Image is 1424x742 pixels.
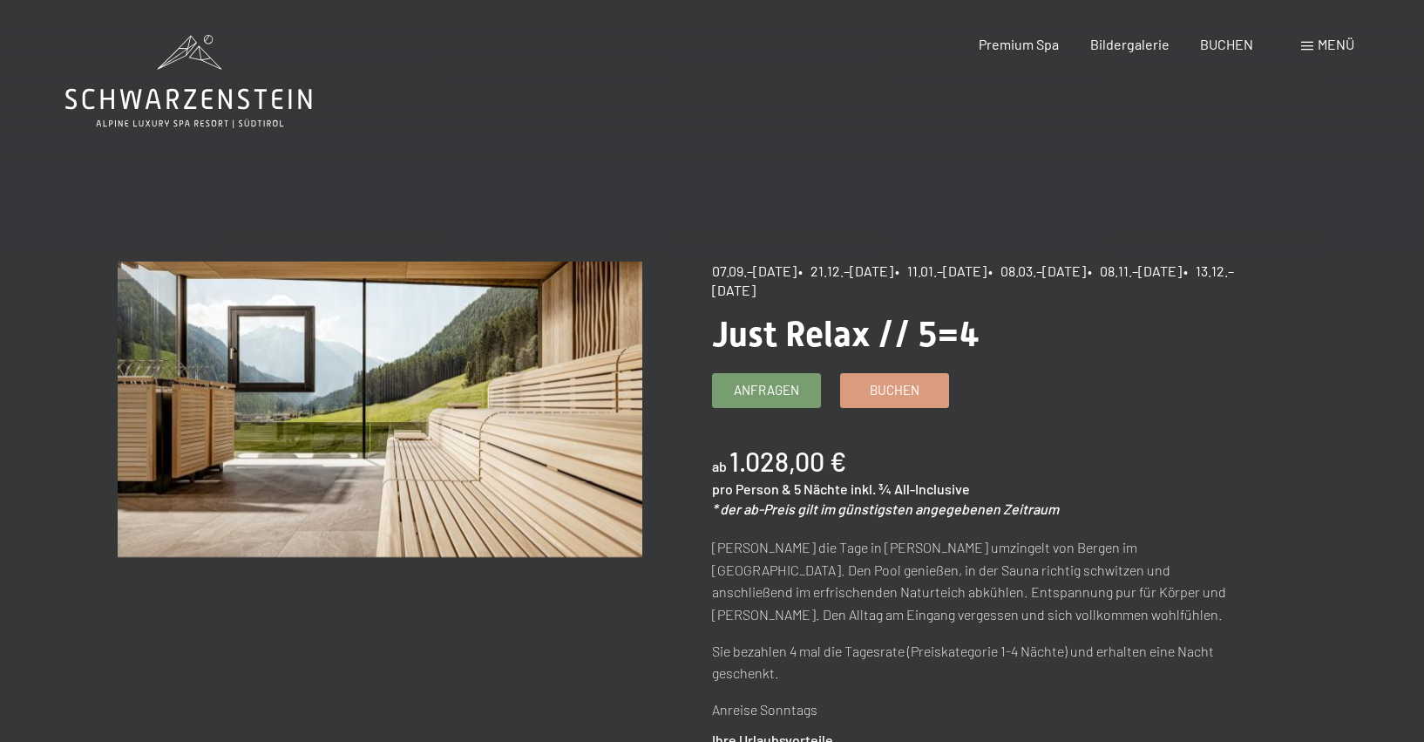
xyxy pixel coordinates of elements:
span: inkl. ¾ All-Inclusive [851,480,970,497]
span: • 11.01.–[DATE] [895,262,987,279]
img: Just Relax // 5=4 [118,262,643,557]
span: • 21.12.–[DATE] [798,262,893,279]
span: Buchen [870,381,919,399]
p: [PERSON_NAME] die Tage in [PERSON_NAME] umzingelt von Bergen im [GEOGRAPHIC_DATA]. Den Pool genie... [712,536,1238,625]
a: Anfragen [713,374,820,407]
span: • 08.03.–[DATE] [988,262,1086,279]
span: Anfragen [734,381,799,399]
a: BUCHEN [1200,36,1253,52]
span: • 08.11.–[DATE] [1088,262,1182,279]
span: 5 Nächte [794,480,848,497]
b: 1.028,00 € [729,446,846,477]
span: Menü [1318,36,1354,52]
span: 07.09.–[DATE] [712,262,797,279]
p: Sie bezahlen 4 mal die Tagesrate (Preiskategorie 1-4 Nächte) und erhalten eine Nacht geschenkt. [712,640,1238,684]
em: * der ab-Preis gilt im günstigsten angegebenen Zeitraum [712,500,1059,517]
span: Just Relax // 5=4 [712,314,980,355]
a: Bildergalerie [1090,36,1170,52]
span: pro Person & [712,480,791,497]
a: Premium Spa [979,36,1059,52]
span: ab [712,458,727,474]
p: Anreise Sonntags [712,698,1238,721]
a: Buchen [841,374,948,407]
